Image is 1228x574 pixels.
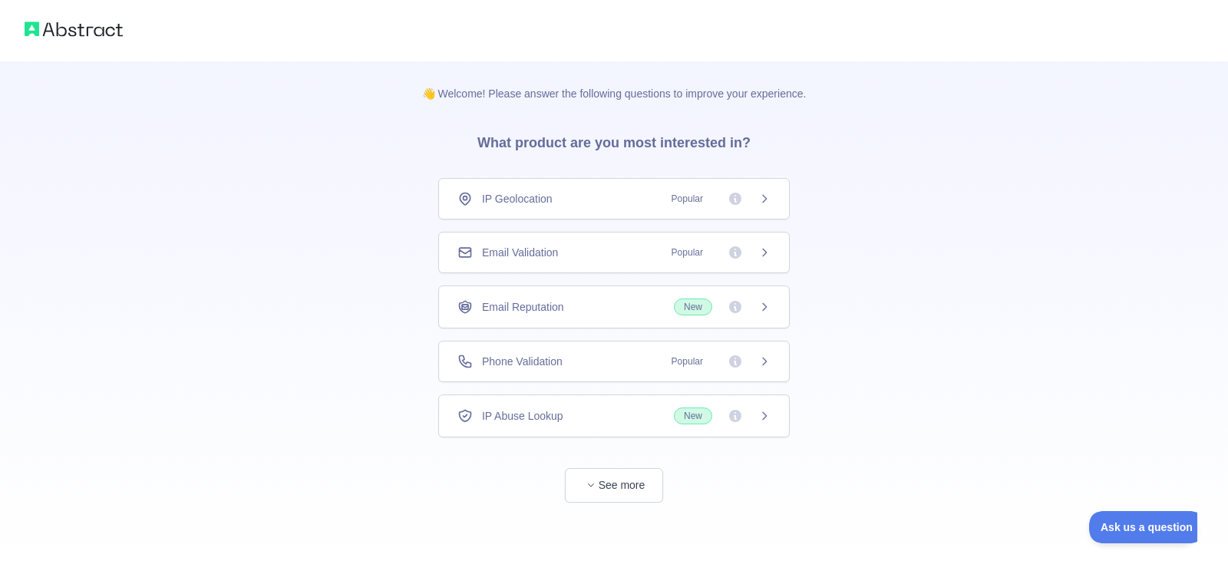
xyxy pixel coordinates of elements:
[674,299,712,315] span: New
[453,101,775,178] h3: What product are you most interested in?
[565,468,663,503] button: See more
[674,407,712,424] span: New
[662,354,712,369] span: Popular
[398,61,831,101] p: 👋 Welcome! Please answer the following questions to improve your experience.
[1089,511,1197,543] iframe: Toggle Customer Support
[482,408,563,424] span: IP Abuse Lookup
[482,299,564,315] span: Email Reputation
[662,245,712,260] span: Popular
[482,354,563,369] span: Phone Validation
[482,191,553,206] span: IP Geolocation
[662,191,712,206] span: Popular
[482,245,558,260] span: Email Validation
[25,18,123,40] img: Abstract logo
